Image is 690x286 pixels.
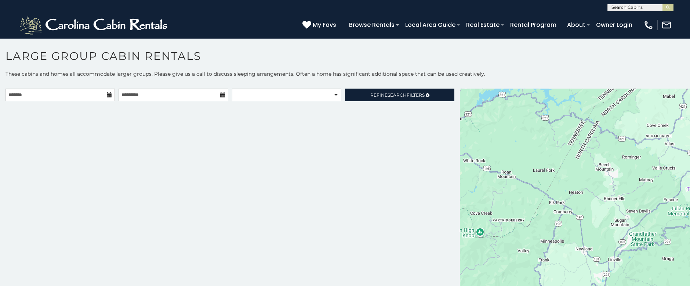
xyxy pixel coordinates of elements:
[462,18,503,31] a: Real Estate
[563,18,589,31] a: About
[388,92,407,98] span: Search
[302,20,338,30] a: My Favs
[313,20,336,29] span: My Favs
[506,18,560,31] a: Rental Program
[345,89,454,101] a: RefineSearchFilters
[370,92,425,98] span: Refine Filters
[345,18,398,31] a: Browse Rentals
[592,18,636,31] a: Owner Login
[18,14,171,36] img: White-1-2.png
[643,20,654,30] img: phone-regular-white.png
[661,20,672,30] img: mail-regular-white.png
[402,18,459,31] a: Local Area Guide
